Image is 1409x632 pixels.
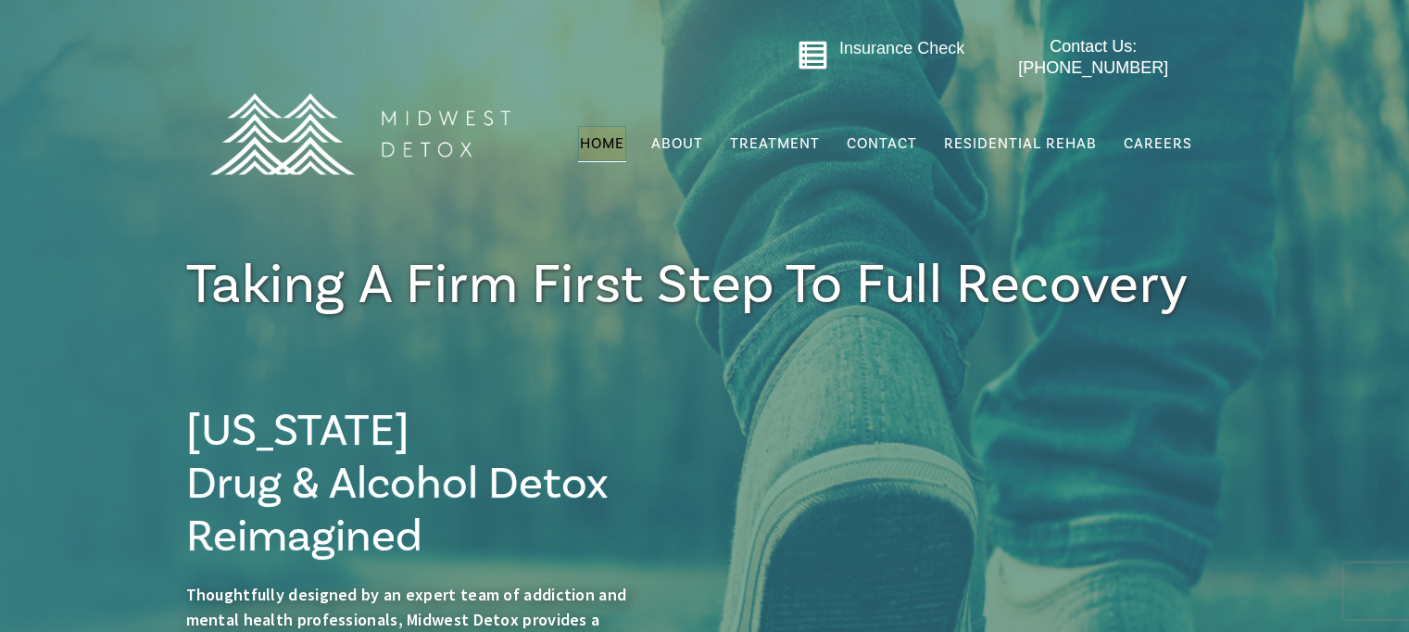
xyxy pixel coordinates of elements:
[186,402,609,565] span: [US_STATE] Drug & Alcohol Detox Reimagined
[186,249,1189,321] span: Taking a firm First Step To full Recovery
[1122,126,1194,161] a: Careers
[839,39,964,57] a: Insurance Check
[730,136,820,151] span: Treatment
[197,53,522,215] img: MD Logo Horitzontal white-01 (1) (1)
[944,134,1097,153] span: Residential Rehab
[798,40,828,77] a: Go to midwestdetox.com/message-form-page/
[728,126,822,161] a: Treatment
[942,126,1099,161] a: Residential Rehab
[847,136,917,151] span: Contact
[845,126,919,161] a: Contact
[1018,37,1168,77] span: Contact Us: [PHONE_NUMBER]
[982,36,1205,80] a: Contact Us: [PHONE_NUMBER]
[649,126,705,161] a: About
[580,134,624,153] span: Home
[651,136,703,151] span: About
[578,126,626,161] a: Home
[1124,134,1192,153] span: Careers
